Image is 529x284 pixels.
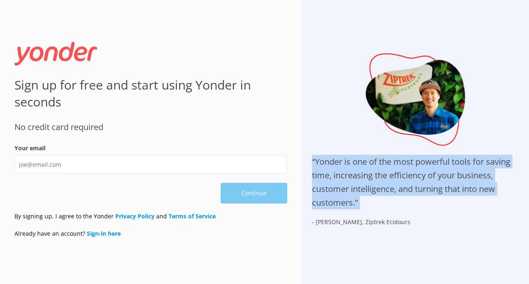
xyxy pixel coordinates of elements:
[14,155,287,174] input: joe@email.com
[14,144,287,153] label: Your email
[115,212,155,220] a: Privacy Policy
[14,212,287,221] p: By signing up, I agree to the Yonder and
[14,76,287,110] h1: Sign up for free and start using Yonder in seconds
[312,155,519,209] h1: “Yonder is one of the most powerful tools for saving time, increasing the efficiency of your busi...
[312,218,519,227] p: - [PERSON_NAME], Ziptrek Ecotours
[87,230,121,237] a: Sign-in here
[14,229,287,238] p: Already have an account?
[169,212,216,220] a: Terms of Service
[14,118,287,135] h3: No credit card required
[362,49,469,150] img: sending...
